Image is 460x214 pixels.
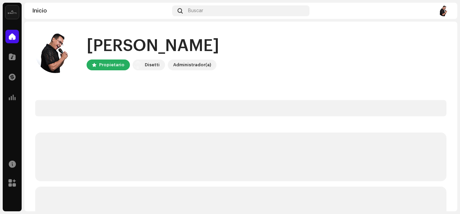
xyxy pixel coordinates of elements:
img: c9f379ff-b4a4-4072-bdde-fc1d9d9e6bf3 [438,5,449,16]
span: Buscar [188,8,203,14]
img: 02a7c2d3-3c89-4098-b12f-2ff2945c95ee [134,61,142,69]
div: Propietario [99,61,124,69]
img: c9f379ff-b4a4-4072-bdde-fc1d9d9e6bf3 [35,32,76,73]
img: 02a7c2d3-3c89-4098-b12f-2ff2945c95ee [5,5,19,19]
div: Disetti [145,61,160,69]
div: [PERSON_NAME] [87,35,219,57]
div: Administrador(a) [173,61,211,69]
div: Inicio [32,8,169,14]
